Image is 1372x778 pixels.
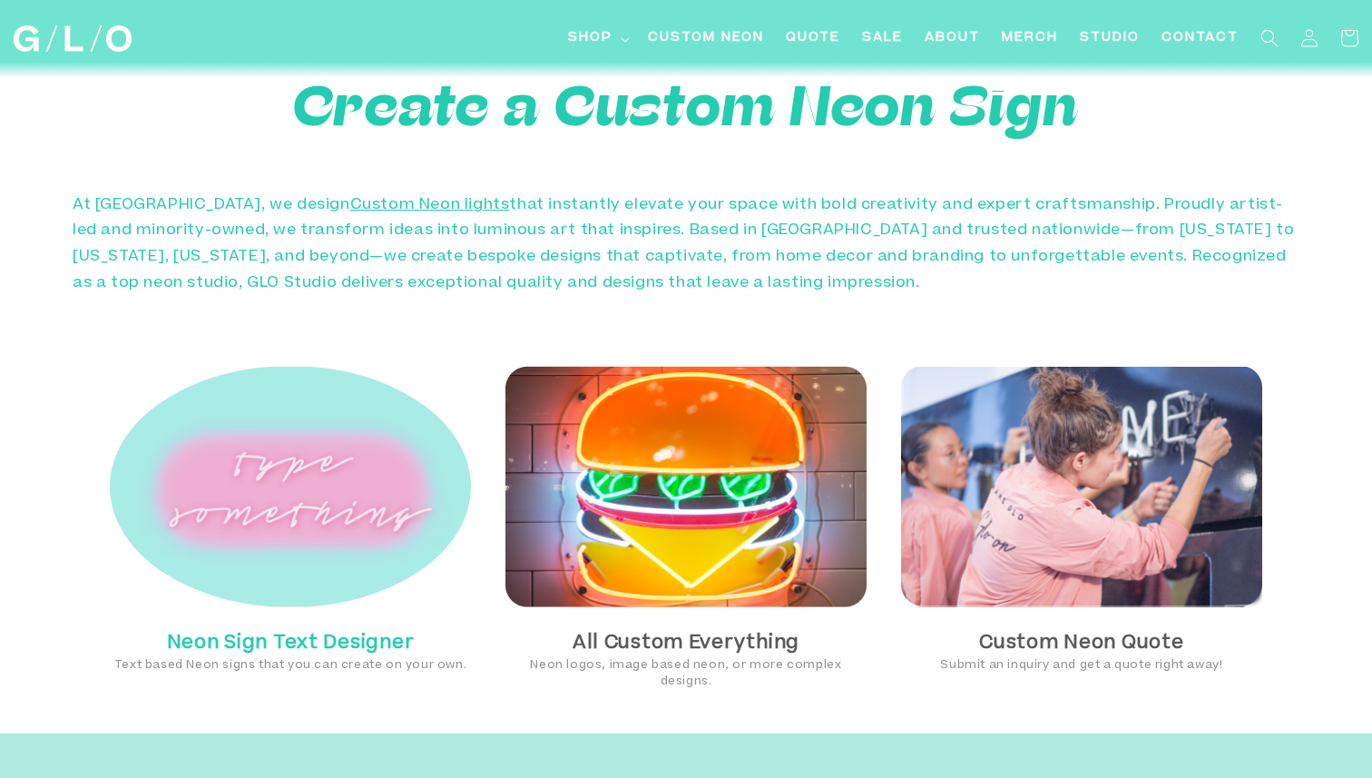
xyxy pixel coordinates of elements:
img: GLO Studio [14,25,132,52]
span: Merch [1002,29,1058,48]
summary: Shop [557,18,637,59]
iframe: Chat Widget [1281,691,1372,778]
a: GLO Studio [7,19,139,59]
a: Hamburger Neon Sign in NYC All Custom EverythingNeon logos, image based neon, or more complex des... [492,366,880,691]
a: Custom Neon QuoteSubmit an inquiry and get a quote right away! [887,366,1276,675]
span: Contact [1161,29,1239,48]
p: At [GEOGRAPHIC_DATA], we design that instantly elevate your space with bold creativity and expert... [73,192,1299,297]
a: Merch [991,18,1069,59]
span: SALE [862,29,903,48]
span: Studio [1080,29,1140,48]
p: Text based Neon signs that you can create on your own. [110,657,471,674]
a: Custom Neon lights [350,198,510,212]
span: Custom Neon [648,29,764,48]
strong: Neon Sign Text Designer [167,635,415,653]
span: Quote [786,29,840,48]
a: SALE [851,18,914,59]
summary: Search [1249,18,1289,58]
img: Hamburger Neon Sign in NYC [505,366,867,608]
a: Quote [775,18,851,59]
a: Neon Sign Text DesignerText based Neon signs that you can create on your own. [96,366,485,675]
p: Submit an inquiry and get a quote right away! [901,657,1262,674]
a: Contact [1151,18,1249,59]
span: About [925,29,980,48]
p: Neon logos, image based neon, or more complex designs. [505,657,867,690]
strong: Custom Neon Quote [979,635,1183,653]
strong: All Custom Everything [573,635,799,653]
a: Custom Neon [637,18,775,59]
a: About [914,18,991,59]
a: Studio [1069,18,1151,59]
span: Shop [568,29,612,48]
